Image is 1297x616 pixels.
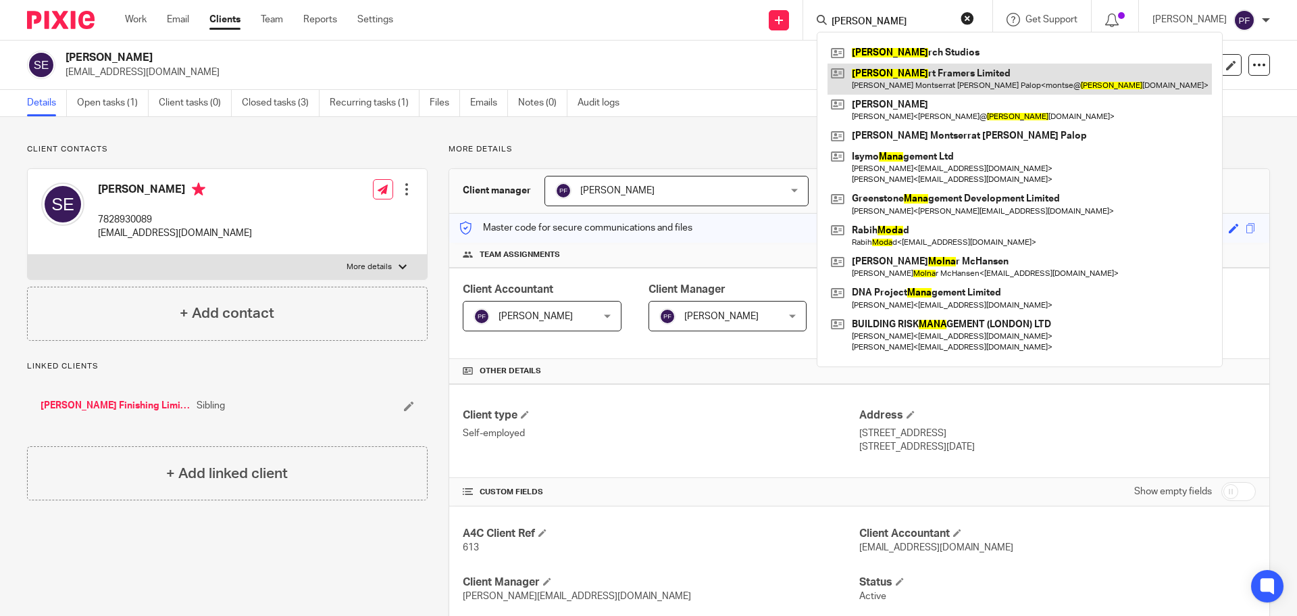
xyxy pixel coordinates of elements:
p: [STREET_ADDRESS][DATE] [859,440,1256,454]
img: svg%3E [555,183,571,199]
a: [PERSON_NAME] Finishing Limited [41,399,190,412]
a: Notes (0) [518,90,567,116]
h3: Client manager [463,184,531,197]
img: svg%3E [27,51,55,79]
span: Get Support [1025,15,1077,24]
a: Open tasks (1) [77,90,149,116]
span: Sibling [197,399,225,412]
h4: Client Manager [463,575,859,590]
span: Client Manager [648,284,726,295]
img: svg%3E [1234,9,1255,31]
img: svg%3E [659,308,676,325]
p: [EMAIL_ADDRESS][DOMAIN_NAME] [66,66,1086,79]
h4: CUSTOM FIELDS [463,487,859,498]
i: Primary [192,183,205,196]
a: Team [261,13,283,26]
p: More details [347,262,392,273]
a: Emails [470,90,508,116]
p: More details [449,144,1270,155]
span: 613 [463,543,479,552]
span: Active [859,592,886,601]
p: 7828930089 [98,213,252,227]
span: [EMAIL_ADDRESS][DOMAIN_NAME] [859,543,1013,552]
a: Files [430,90,460,116]
span: Client Accountant [463,284,553,295]
h4: Address [859,408,1256,423]
h4: Status [859,575,1256,590]
a: Closed tasks (3) [242,90,320,116]
p: Master code for secure communications and files [459,221,692,235]
a: Client tasks (0) [159,90,232,116]
h4: [PERSON_NAME] [98,183,252,199]
p: Client contacts [27,144,428,155]
button: Clear [961,11,974,25]
a: Work [125,13,147,26]
h4: + Add contact [180,303,274,324]
input: Search [830,16,952,28]
img: svg%3E [474,308,490,325]
p: [PERSON_NAME] [1152,13,1227,26]
span: [PERSON_NAME] [684,312,759,321]
span: Other details [480,366,541,377]
span: [PERSON_NAME] [580,186,655,195]
img: svg%3E [41,183,84,226]
h4: Client Accountant [859,527,1256,541]
a: Email [167,13,189,26]
p: Self-employed [463,427,859,440]
p: Linked clients [27,361,428,372]
span: [PERSON_NAME][EMAIL_ADDRESS][DOMAIN_NAME] [463,592,691,601]
a: Clients [209,13,240,26]
a: Details [27,90,67,116]
a: Recurring tasks (1) [330,90,419,116]
h2: [PERSON_NAME] [66,51,882,65]
a: Audit logs [578,90,630,116]
span: Team assignments [480,250,560,260]
a: Settings [357,13,393,26]
p: [EMAIL_ADDRESS][DOMAIN_NAME] [98,227,252,240]
img: Pixie [27,11,95,29]
p: [STREET_ADDRESS] [859,427,1256,440]
a: Reports [303,13,337,26]
h4: Client type [463,408,859,423]
span: [PERSON_NAME] [499,312,573,321]
label: Show empty fields [1134,485,1212,498]
h4: A4C Client Ref [463,527,859,541]
h4: + Add linked client [166,463,288,484]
